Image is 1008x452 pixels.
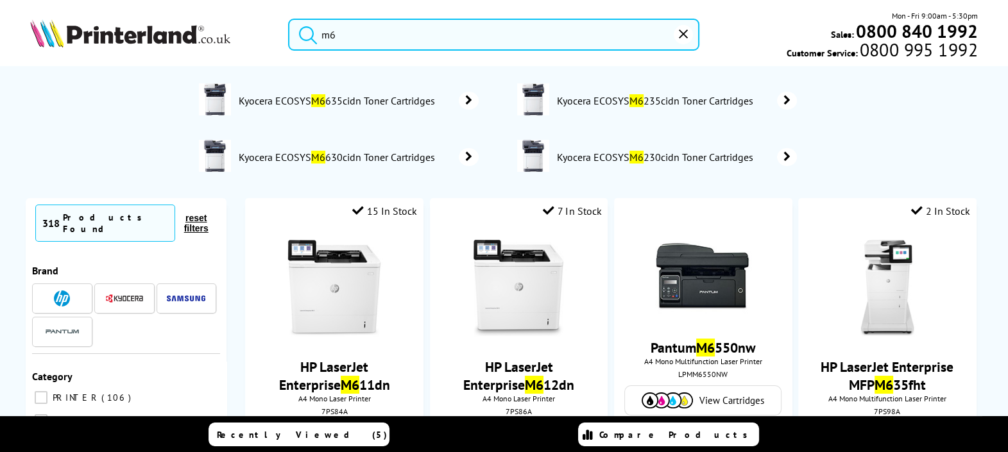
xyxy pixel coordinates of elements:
[655,221,751,317] img: pantum-m6550nw-front-small.jpg
[599,429,755,440] span: Compare Products
[167,296,205,301] img: Samsung
[839,240,935,336] img: HP-M635fht-Front-Small.jpg
[831,28,854,40] span: Sales:
[857,44,977,56] span: 0800 995 1992
[237,83,479,118] a: Kyocera ECOSYSM6635cidn Toner Cartridges
[35,414,47,427] input: CONSUMABLE 103
[101,392,134,403] span: 106
[629,94,644,107] mark: M6
[892,10,978,22] span: Mon - Fri 9:00am - 5:30pm
[341,376,359,394] mark: M6
[35,391,47,404] input: PRINTER 106
[470,240,567,336] img: HP-M612dn-Front-Small.jpg
[209,423,389,446] a: Recently Viewed (5)
[30,19,230,47] img: Printerland Logo
[286,240,382,336] img: HP-M611dn-Front-Small.jpg
[311,151,325,163] mark: M6
[199,140,231,172] img: 1102TZ3NL0-conspage.jpg
[105,294,144,303] img: Kyocera
[786,44,977,59] span: Customer Service:
[237,140,479,174] a: Kyocera ECOSYSM6630cidn Toner Cartridges
[279,358,390,394] a: HP LaserJet EnterpriseM611dn
[699,394,764,406] span: View Cartridges
[440,406,599,416] div: 7PS86A
[696,339,715,356] mark: M6
[43,324,81,339] img: Pantum
[63,212,168,235] div: Products Found
[32,370,73,383] span: Category
[556,94,758,107] span: Kyocera ECOSYS 235cidn Toner Cartridges
[578,423,759,446] a: Compare Products
[32,264,58,277] span: Brand
[517,83,549,115] img: 1102V03NL0-conspage.jpg
[463,358,574,394] a: HP LaserJet EnterpriseM612dn
[237,94,440,107] span: Kyocera ECOSYS 635cidn Toner Cartridges
[543,205,601,217] div: 7 In Stock
[217,429,388,440] span: Recently Viewed (5)
[517,140,549,172] img: 1102TY3NL0-conspage.jpg
[49,392,100,403] span: PRINTER
[631,392,774,408] a: View Cartridges
[821,358,953,394] a: HP LaserJet Enterprise MFPM635fht
[49,415,117,426] span: CONSUMABLE
[288,19,699,51] input: Search produ
[642,392,693,408] img: Cartridges
[808,406,967,416] div: 7PS98A
[175,212,217,234] button: reset filters
[311,94,325,107] mark: M6
[237,151,440,163] span: Kyocera ECOSYS 630cidn Toner Cartridges
[911,205,970,217] div: 2 In Stock
[352,205,417,217] div: 15 In Stock
[620,356,786,366] span: A4 Mono Multifunction Laser Printer
[875,376,893,394] mark: M6
[651,339,756,356] a: PantumM6550nw
[556,151,758,163] span: Kyocera ECOSYS 230cidn Toner Cartridges
[856,19,978,43] b: 0800 840 1992
[805,394,970,403] span: A4 Mono Multifunction Laser Printer
[30,19,271,50] a: Printerland Logo
[255,406,414,416] div: 7PS84A
[854,25,978,37] a: 0800 840 1992
[199,83,231,115] img: 1102V13NL0-conspage.jpg
[629,151,644,163] mark: M6
[54,290,70,306] img: HP
[624,369,783,379] div: LPMM6550NW
[556,83,797,118] a: Kyocera ECOSYSM6235cidn Toner Cartridges
[525,376,543,394] mark: M6
[436,394,602,403] span: A4 Mono Laser Printer
[42,217,60,230] span: 318
[556,140,797,174] a: Kyocera ECOSYSM6230cidn Toner Cartridges
[119,415,149,426] span: 103
[252,394,417,403] span: A4 Mono Laser Printer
